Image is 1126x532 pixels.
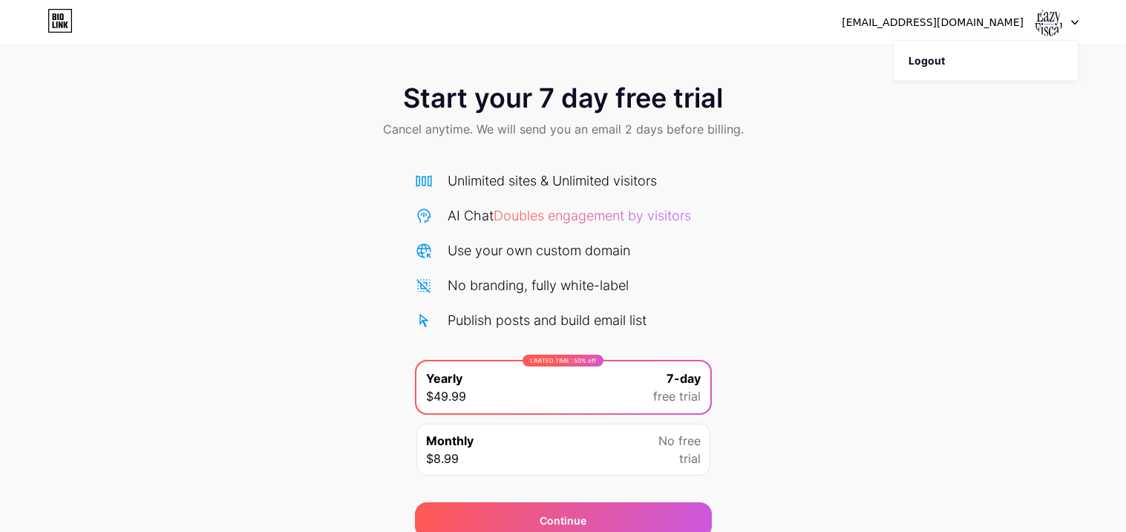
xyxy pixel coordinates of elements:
[426,387,466,405] span: $49.99
[448,240,630,260] div: Use your own custom domain
[494,208,691,223] span: Doubles engagement by visitors
[448,275,629,295] div: No branding, fully white-label
[426,370,462,387] span: Yearly
[426,450,459,467] span: $8.99
[842,15,1024,30] div: [EMAIL_ADDRESS][DOMAIN_NAME]
[658,432,701,450] span: No free
[426,432,474,450] span: Monthly
[448,206,691,226] div: AI Chat
[667,370,701,387] span: 7-day
[653,387,701,405] span: free trial
[403,83,723,113] span: Start your 7 day free trial
[679,450,701,467] span: trial
[448,310,647,330] div: Publish posts and build email list
[540,513,586,528] span: Continue
[1035,8,1063,36] img: eazyfiscal
[383,120,744,138] span: Cancel anytime. We will send you an email 2 days before billing.
[894,41,1078,81] li: Logout
[523,355,603,367] div: LIMITED TIME : 50% off
[448,171,657,191] div: Unlimited sites & Unlimited visitors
